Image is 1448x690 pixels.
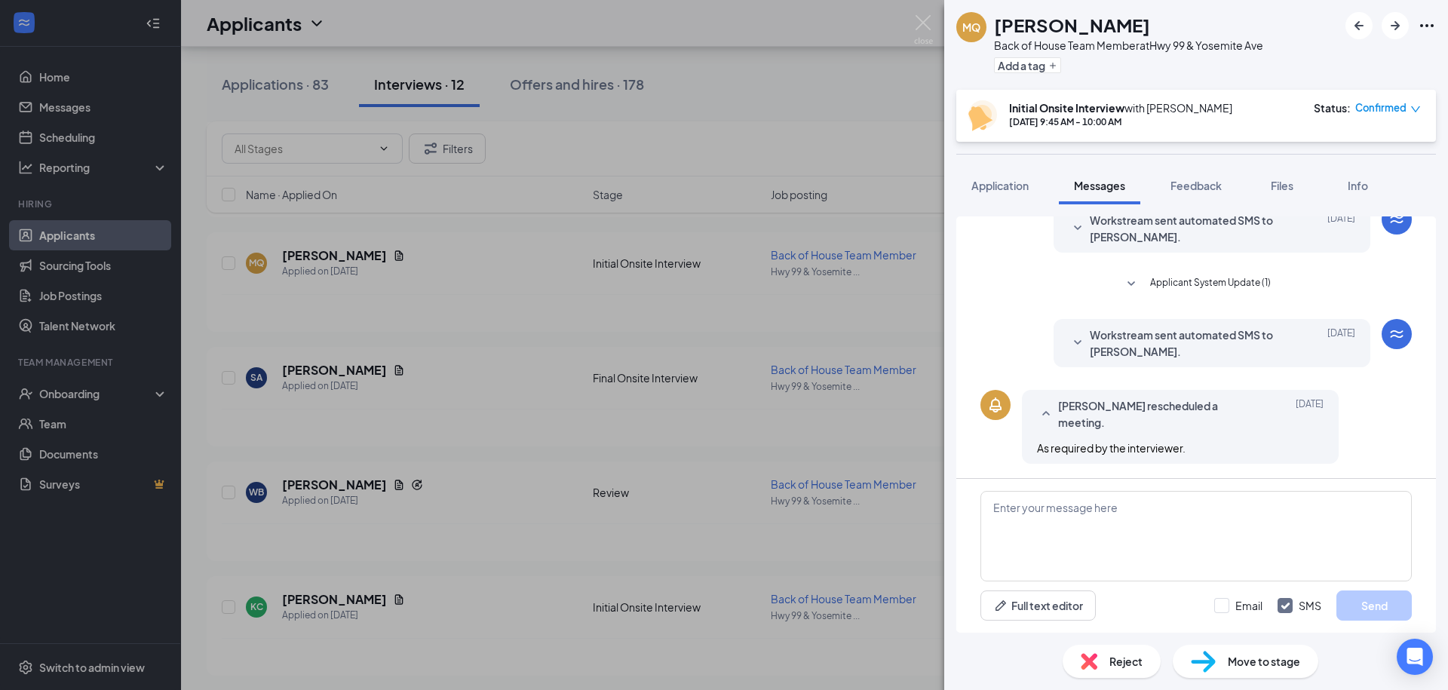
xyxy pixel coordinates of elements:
button: PlusAdd a tag [994,57,1061,73]
span: [PERSON_NAME] rescheduled a meeting. [1058,397,1256,431]
span: Workstream sent automated SMS to [PERSON_NAME]. [1090,212,1287,245]
span: Confirmed [1355,100,1407,115]
span: As required by the interviewer. [1037,441,1186,455]
div: [DATE] 9:45 AM - 10:00 AM [1009,115,1232,128]
span: Feedback [1170,179,1222,192]
button: ArrowLeftNew [1345,12,1373,39]
svg: SmallChevronDown [1069,219,1087,238]
svg: ArrowLeftNew [1350,17,1368,35]
svg: WorkstreamLogo [1388,210,1406,228]
span: down [1410,104,1421,115]
span: [DATE] [1327,212,1355,245]
div: Back of House Team Member at Hwy 99 & Yosemite Ave [994,38,1263,53]
span: [DATE] [1296,397,1324,431]
h1: [PERSON_NAME] [994,12,1150,38]
svg: Pen [993,598,1008,613]
span: [DATE] [1327,327,1355,360]
svg: WorkstreamLogo [1388,325,1406,343]
span: Files [1271,179,1293,192]
svg: Bell [986,396,1005,414]
b: Initial Onsite Interview [1009,101,1124,115]
button: ArrowRight [1382,12,1409,39]
span: Applicant System Update (1) [1150,275,1271,293]
div: MQ [962,20,980,35]
span: Info [1348,179,1368,192]
span: Move to stage [1228,653,1300,670]
svg: SmallChevronUp [1037,405,1055,423]
div: Status : [1314,100,1351,115]
div: Open Intercom Messenger [1397,639,1433,675]
svg: Ellipses [1418,17,1436,35]
svg: ArrowRight [1386,17,1404,35]
span: Messages [1074,179,1125,192]
svg: SmallChevronDown [1069,334,1087,352]
span: Workstream sent automated SMS to [PERSON_NAME]. [1090,327,1287,360]
span: Application [971,179,1029,192]
button: SmallChevronDownApplicant System Update (1) [1122,275,1271,293]
button: Send [1336,590,1412,621]
svg: Plus [1048,61,1057,70]
span: Reject [1109,653,1143,670]
button: Full text editorPen [980,590,1096,621]
svg: SmallChevronDown [1122,275,1140,293]
div: with [PERSON_NAME] [1009,100,1232,115]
